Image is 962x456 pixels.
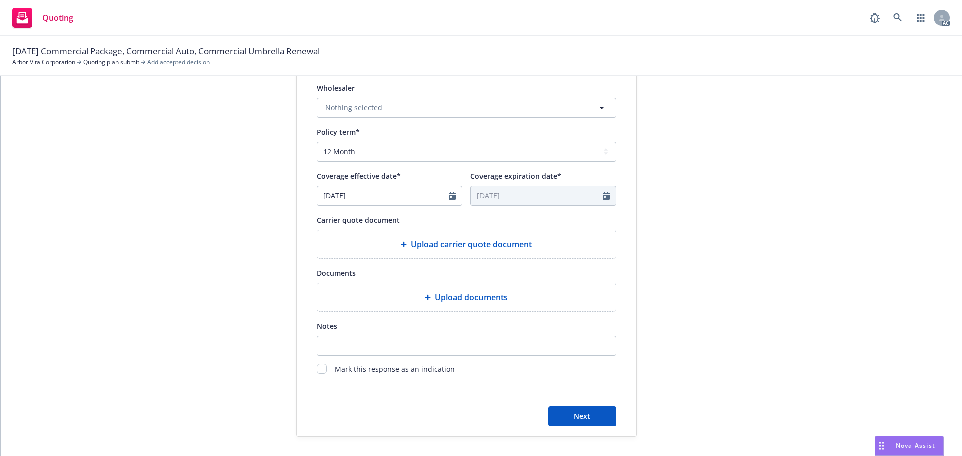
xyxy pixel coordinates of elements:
div: Upload carrier quote document [317,230,616,259]
span: Wholesaler [317,83,355,93]
span: Upload documents [435,291,508,303]
div: Upload documents [317,283,616,312]
button: Next [548,406,616,426]
svg: Calendar [449,192,456,200]
span: Add accepted decision [147,58,210,67]
a: Switch app [911,8,931,28]
span: [DATE] Commercial Package, Commercial Auto, Commercial Umbrella Renewal [12,45,320,58]
span: Coverage expiration date* [470,171,561,181]
span: Quoting [42,14,73,22]
a: Quoting [8,4,77,32]
a: Quoting plan submit [83,58,139,67]
svg: Calendar [603,192,610,200]
input: DD/MM/YYYY [471,186,603,205]
a: Arbor Vita Corporation [12,58,75,67]
button: Nothing selected [317,98,616,118]
span: Coverage effective date* [317,171,401,181]
span: Documents [317,268,356,278]
span: Upload carrier quote document [411,238,532,250]
span: Carrier quote document [317,215,400,225]
span: Mark this response as an indication [335,364,455,376]
a: Report a Bug [865,8,885,28]
div: Drag to move [875,436,888,455]
button: Nova Assist [875,436,944,456]
a: Search [888,8,908,28]
span: Nova Assist [896,441,935,450]
span: Nothing selected [325,102,382,113]
span: Notes [317,321,337,331]
span: Next [574,411,590,421]
input: DD/MM/YYYY [317,186,449,205]
span: Policy term* [317,127,360,137]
